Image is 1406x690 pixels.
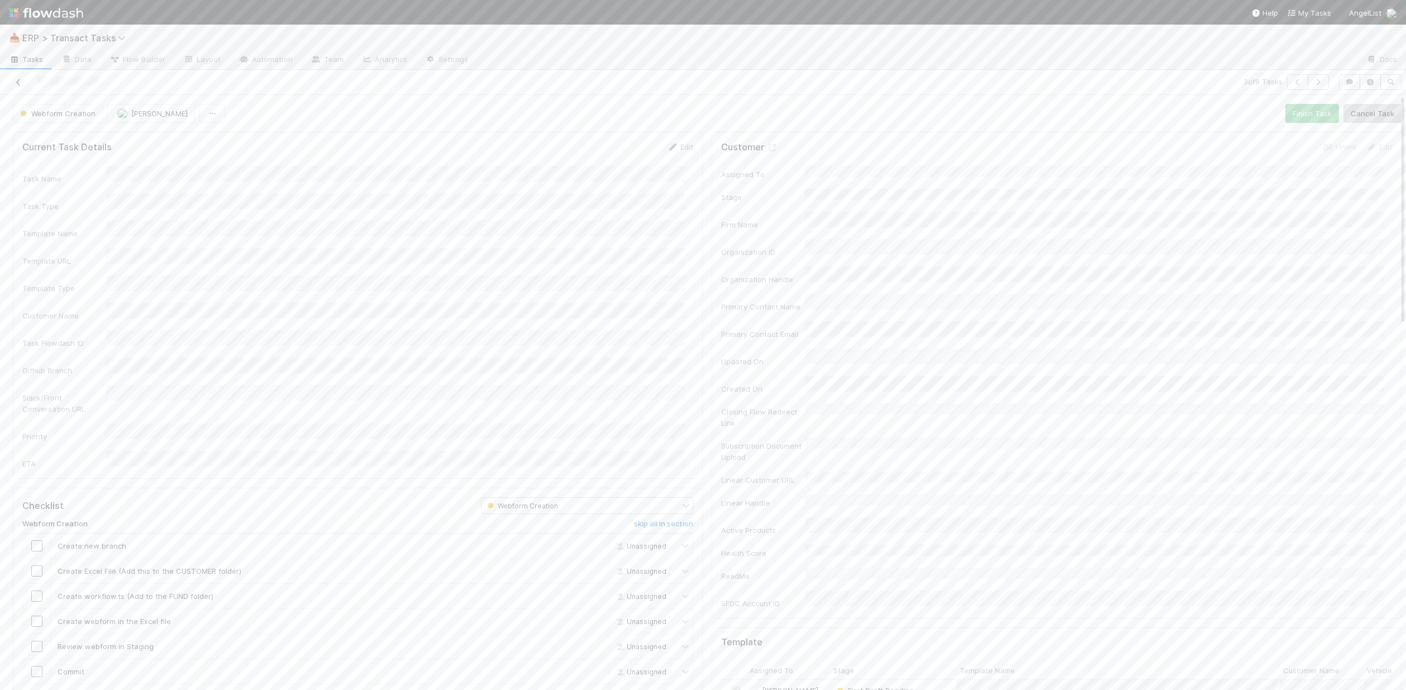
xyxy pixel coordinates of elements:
div: Help [1251,7,1278,18]
a: Layout [174,51,230,69]
div: SFDC Account ID [721,598,805,609]
h5: Template [721,637,762,648]
span: My Tasks [1287,8,1331,17]
a: Unlink [1322,142,1357,151]
h6: Webform Creation [22,520,88,529]
span: Vehicle [1367,665,1392,676]
h6: skip all in section [634,520,693,529]
div: Updated On [721,356,805,367]
button: Cancel Task [1343,104,1402,123]
span: [PERSON_NAME] [131,109,188,118]
div: Linear Handle [721,497,805,508]
span: 📥 [9,33,20,42]
h5: Current Task Details [22,142,112,153]
div: Stage [721,192,805,203]
button: Webform Creation [13,104,103,123]
a: My Tasks [1287,7,1331,18]
div: ReadMe [721,570,805,582]
div: Linear Customer URL [721,474,805,486]
div: Primary Contact Email [721,329,805,340]
div: Github Branch [22,365,106,376]
a: Docs [1357,51,1406,69]
span: Webform Creation [18,109,96,118]
button: [PERSON_NAME] [107,104,195,123]
span: Unassigned [613,668,666,676]
div: Closing Flow Redirect Link [721,406,805,429]
a: Analytics [352,51,416,69]
span: Unassigned [613,643,666,651]
span: Unassigned [613,617,666,626]
a: Settings [416,51,477,69]
div: Task Type [22,201,106,212]
a: Edit [667,142,693,151]
img: avatar_ef15843f-6fde-4057-917e-3fb236f438ca.png [1386,8,1397,19]
div: Template URL [22,255,106,267]
h5: Checklist [22,501,64,512]
a: Team [302,51,352,69]
span: Unassigned [613,592,666,601]
a: Edit [1366,142,1392,151]
span: Unassigned [613,567,666,575]
a: Automation [230,51,302,69]
span: Unassigned [613,542,666,550]
span: Review webform in Staging [58,642,154,651]
div: Firm Name [721,219,805,230]
div: Customer Name [22,310,106,321]
h5: Customer [721,142,778,153]
div: Template Type [22,283,106,294]
div: Priority [22,431,106,442]
span: AngelList [1349,8,1381,17]
span: Stage [833,665,854,676]
button: Finish Task [1285,104,1339,123]
div: Primary Contact Name [721,301,805,312]
span: Create Excel File (Add this to the CUSTOMER folder) [58,567,241,575]
a: skip all in section [634,520,693,533]
span: Assigned To [750,665,793,676]
div: Task Flowdash ID [22,337,106,349]
div: Subscription Document Upload [721,440,805,463]
div: Health Score [721,548,805,559]
span: Create workflow.ts (Add to the FUND folder) [58,592,213,601]
div: ETA [22,458,106,469]
span: Commit [58,667,84,676]
img: logo-inverted-e16ddd16eac7371096b0.svg [9,3,83,22]
div: Assigned To [721,169,805,180]
div: Template Name [22,228,106,239]
span: Tasks [9,54,44,65]
div: Created On [721,383,805,394]
span: ERP > Transact Tasks [22,32,131,44]
span: Create new branch [58,541,126,550]
div: Organization Handle [721,274,805,285]
span: Flow Builder [109,54,165,65]
span: 3 of 9 Tasks [1243,76,1283,87]
div: Active Products [721,525,805,536]
img: avatar_11833ecc-818b-4748-aee0-9d6cf8466369.png [117,108,128,119]
span: Webform Creation [485,502,558,510]
span: Create webform in the Excel file [58,617,171,626]
span: Template Name [960,665,1015,676]
a: Flow Builder [101,51,174,69]
a: Data [53,51,101,69]
div: Slack/Front Conversation URL [22,392,106,415]
div: Organization ID [721,246,805,258]
span: Customer Name [1283,665,1340,676]
div: Task Name [22,173,106,184]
